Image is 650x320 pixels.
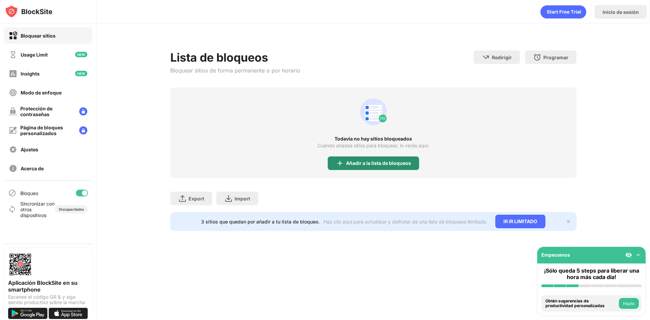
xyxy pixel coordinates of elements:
[21,71,40,77] div: Insights
[8,308,47,319] img: get-it-on-google-play.svg
[8,294,88,305] div: Escanee el código QR & y siga siendo productivo sobre la marcha
[9,107,17,115] img: password-protection-off.svg
[324,219,487,225] div: Haz clic aquí para actualizar y disfrutar de una lista de bloqueos ilimitada.
[9,145,17,154] img: settings-off.svg
[79,126,87,134] img: lock-menu.svg
[9,50,17,59] img: time-usage-off.svg
[21,52,48,58] div: Usage Limit
[59,207,84,211] div: Discapacitados
[20,190,38,196] div: Bloqueo
[541,252,570,258] div: Empecemos
[8,205,16,213] img: sync-icon.svg
[21,166,44,171] div: Acerca de
[170,136,577,142] div: Todavía no hay sitios bloqueados
[21,33,56,39] div: Bloquear sitios
[8,252,32,277] img: options-page-qr-code.png
[543,55,568,60] div: Programar
[357,95,390,128] div: animation
[619,298,639,309] button: Hazlo
[189,196,204,201] div: Export
[5,5,52,18] img: logo-blocksite.svg
[9,88,17,97] img: focus-off.svg
[540,5,586,19] div: animation
[79,107,87,115] img: lock-menu.svg
[201,219,320,225] div: 3 sitios que quedan por añadir a tu lista de bloqueo.
[170,67,300,74] div: Bloquear sitios de forma permanente o por horario
[8,189,16,197] img: blocking-icon.svg
[20,106,74,117] div: Protección de contraseñas
[75,52,87,57] img: new-icon.svg
[75,71,87,76] img: new-icon.svg
[318,143,429,148] div: Cuando añadas sitios para bloquear, lo verás aquí.
[603,9,639,15] div: Inicio de sesión
[8,279,88,293] div: Aplicación BlockSite en su smartphone
[49,308,88,319] img: download-on-the-app-store.svg
[346,161,411,166] div: Añadir a la lista de bloqueos
[635,252,642,258] img: omni-setup-toggle.svg
[9,31,17,40] img: block-on.svg
[545,299,617,308] div: Obtén sugerencias de productividad personalizadas
[625,252,632,258] img: eye-not-visible.svg
[541,268,642,280] div: ¡Sólo queda 5 steps para liberar una hora más cada día!
[235,196,250,201] div: Import
[9,126,17,134] img: customize-block-page-off.svg
[9,69,17,78] img: insights-off.svg
[21,90,62,95] div: Modo de enfoque
[495,215,545,228] div: IR IR LIMITADO
[20,125,74,136] div: Página de bloques personalizados
[20,201,55,218] div: Sincronizar con otros dispositivos
[170,50,300,64] div: Lista de bloqueos
[492,55,512,60] div: Redirigir
[21,147,38,152] div: Ajustes
[566,219,571,224] img: x-button.svg
[9,164,17,173] img: about-off.svg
